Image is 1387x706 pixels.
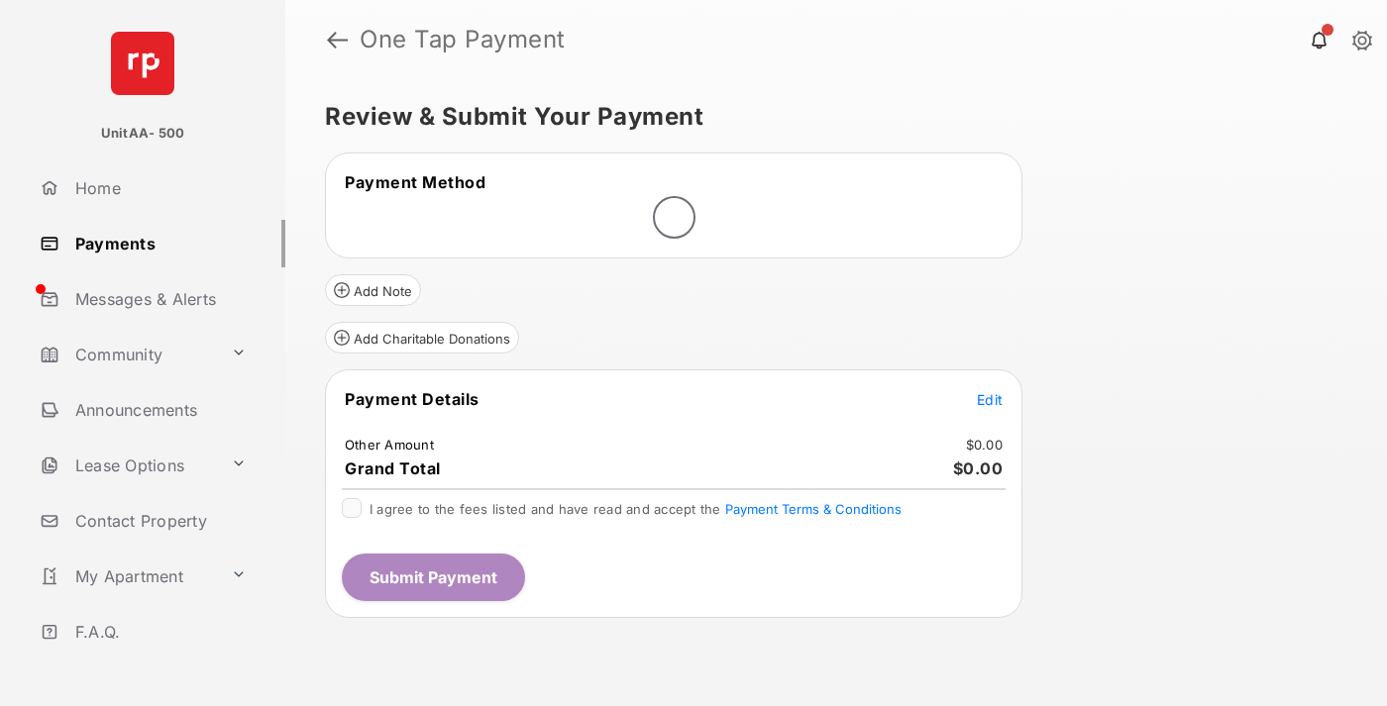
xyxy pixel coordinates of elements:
[32,608,285,656] a: F.A.Q.
[325,322,519,353] button: Add Charitable Donations
[370,501,902,517] span: I agree to the fees listed and have read and accept the
[101,124,185,144] p: UnitAA- 500
[342,554,525,601] button: Submit Payment
[725,501,902,517] button: I agree to the fees listed and have read and accept the
[977,389,1003,409] button: Edit
[345,389,480,409] span: Payment Details
[360,28,566,51] strong: One Tap Payment
[32,275,285,323] a: Messages & Alerts
[344,436,435,454] td: Other Amount
[32,553,223,600] a: My Apartment
[325,274,421,306] button: Add Note
[953,458,1004,478] span: $0.00
[32,442,223,489] a: Lease Options
[345,172,485,192] span: Payment Method
[977,391,1003,408] span: Edit
[111,32,174,95] img: svg+xml;base64,PHN2ZyB4bWxucz0iaHR0cDovL3d3dy53My5vcmcvMjAwMC9zdmciIHdpZHRoPSI2NCIgaGVpZ2h0PSI2NC...
[32,220,285,267] a: Payments
[32,497,285,545] a: Contact Property
[965,436,1004,454] td: $0.00
[325,105,1332,129] h5: Review & Submit Your Payment
[32,164,285,212] a: Home
[32,386,285,434] a: Announcements
[32,331,223,378] a: Community
[345,458,441,478] span: Grand Total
